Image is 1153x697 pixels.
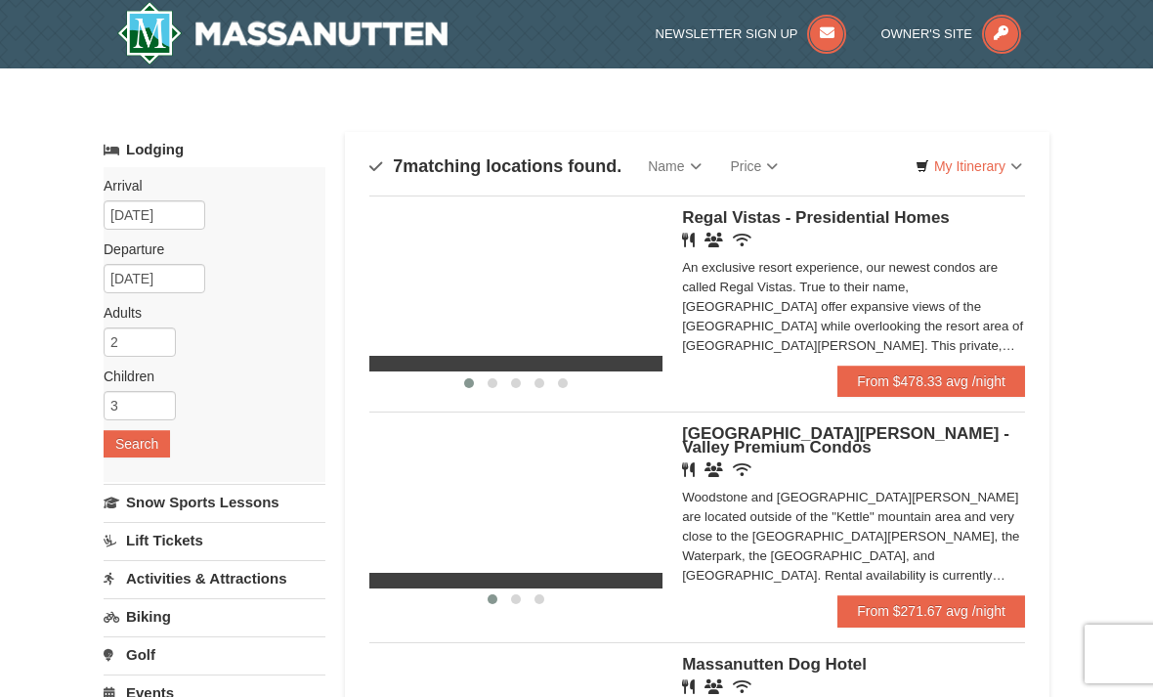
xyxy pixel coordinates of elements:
span: Massanutten Dog Hotel [682,655,867,674]
a: My Itinerary [903,152,1035,181]
i: Wireless Internet (free) [733,462,751,477]
i: Banquet Facilities [705,679,723,694]
label: Adults [104,303,311,323]
span: Newsletter Sign Up [656,26,798,41]
label: Arrival [104,176,311,196]
i: Restaurant [682,462,695,477]
a: Biking [104,598,325,634]
img: Massanutten Resort Logo [117,2,448,65]
span: [GEOGRAPHIC_DATA][PERSON_NAME] - Valley Premium Condos [682,424,1009,457]
a: Massanutten Resort [117,2,448,65]
i: Banquet Facilities [705,233,723,247]
a: Lift Tickets [104,522,325,558]
i: Banquet Facilities [705,462,723,477]
a: Lodging [104,132,325,167]
a: Golf [104,636,325,673]
a: Price [716,147,793,186]
a: Owner's Site [880,26,1021,41]
label: Departure [104,240,311,259]
a: From $271.67 avg /night [837,595,1025,627]
button: Search [104,430,170,457]
label: Children [104,367,311,386]
a: From $478.33 avg /night [837,366,1025,397]
a: Newsletter Sign Up [656,26,847,41]
i: Wireless Internet (free) [733,679,751,694]
a: Name [633,147,715,186]
div: An exclusive resort experience, our newest condos are called Regal Vistas. True to their name, [G... [682,258,1025,356]
h4: matching locations found. [369,156,621,176]
span: 7 [393,156,403,176]
a: Activities & Attractions [104,560,325,596]
span: Owner's Site [880,26,972,41]
span: Regal Vistas - Presidential Homes [682,208,950,227]
i: Restaurant [682,233,695,247]
div: Woodstone and [GEOGRAPHIC_DATA][PERSON_NAME] are located outside of the "Kettle" mountain area an... [682,488,1025,586]
i: Wireless Internet (free) [733,233,751,247]
i: Restaurant [682,679,695,694]
a: Snow Sports Lessons [104,484,325,520]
